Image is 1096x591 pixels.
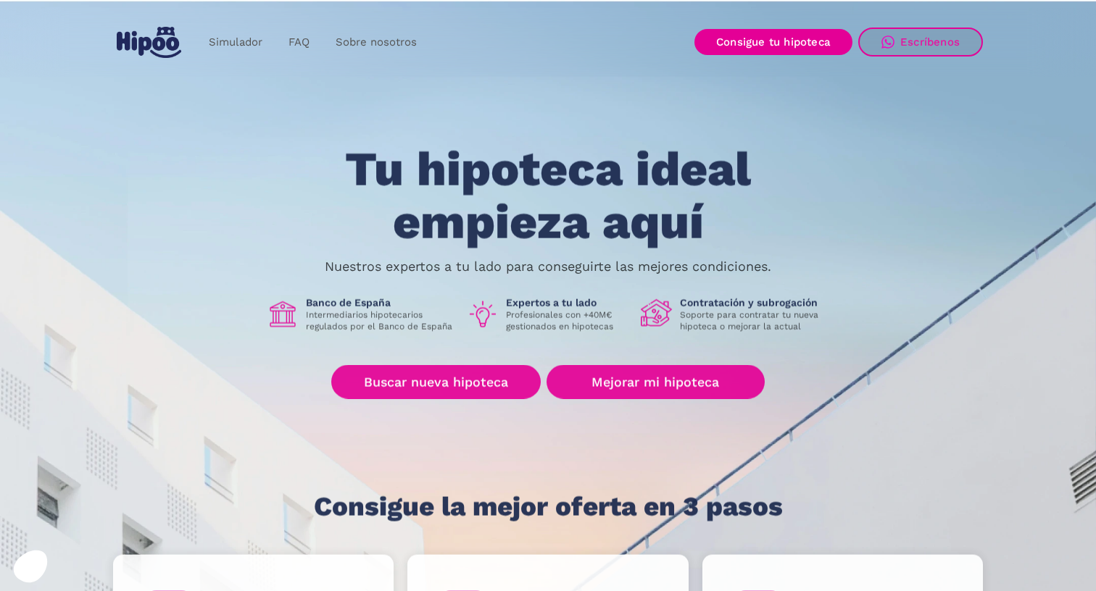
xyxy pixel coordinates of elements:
h1: Contratación y subrogación [680,296,829,309]
p: Profesionales con +40M€ gestionados en hipotecas [506,309,629,332]
h1: Consigue la mejor oferta en 3 pasos [314,492,783,521]
p: Nuestros expertos a tu lado para conseguirte las mejores condiciones. [325,261,771,272]
a: Escríbenos [858,28,983,56]
a: Buscar nueva hipoteca [331,365,541,399]
h1: Tu hipoteca ideal empieza aquí [273,143,823,248]
h1: Banco de España [306,296,455,309]
a: Simulador [196,28,275,56]
a: FAQ [275,28,323,56]
a: home [113,21,184,64]
a: Consigue tu hipoteca [694,29,852,55]
p: Intermediarios hipotecarios regulados por el Banco de España [306,309,455,332]
a: Mejorar mi hipoteca [547,365,765,399]
p: Soporte para contratar tu nueva hipoteca o mejorar la actual [680,309,829,332]
h1: Expertos a tu lado [506,296,629,309]
div: Escríbenos [900,35,960,49]
a: Sobre nosotros [323,28,430,56]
